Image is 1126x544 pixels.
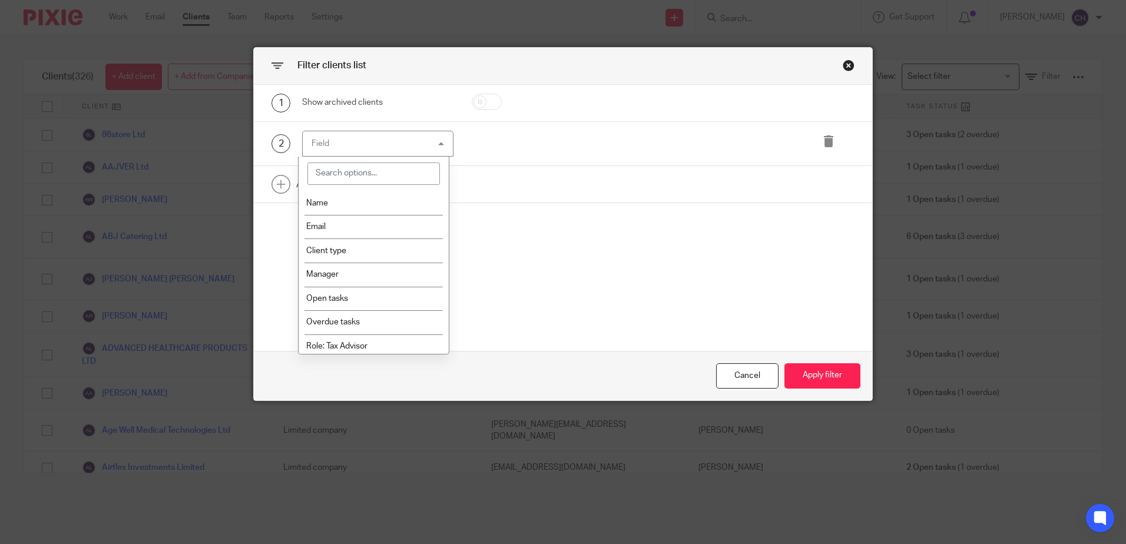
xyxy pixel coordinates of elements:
[306,223,326,231] span: Email
[716,363,779,389] div: Close this dialog window
[306,247,346,255] span: Client type
[843,59,855,71] div: Close this dialog window
[784,363,860,389] button: Apply filter
[306,342,367,350] span: Role: Tax Advisor
[302,97,453,108] div: Show archived clients
[306,318,360,326] span: Overdue tasks
[307,162,440,185] input: Search options...
[306,294,348,303] span: Open tasks
[306,270,339,278] span: Manager
[312,140,329,148] div: Field
[271,94,290,112] div: 1
[271,134,290,153] div: 2
[306,199,328,207] span: Name
[297,61,366,70] span: Filter clients list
